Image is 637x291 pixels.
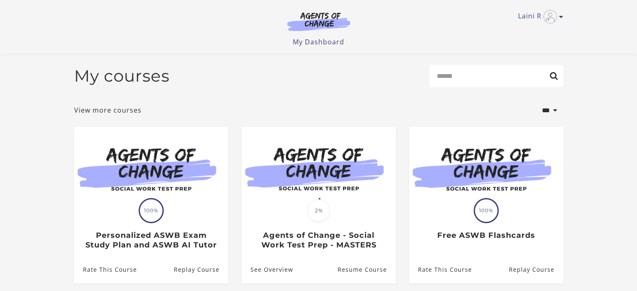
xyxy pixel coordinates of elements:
[508,256,563,283] a: Free ASWB Flashcards: Resume Course
[293,37,344,46] a: My Dashboard
[337,256,395,283] a: Agents of Change - Social Work Test Prep - MASTERS: Resume Course
[307,199,330,222] span: 2%
[279,12,359,31] img: Agents of Change Logo
[83,231,219,250] h3: Personalized ASWB Exam Study Plan and ASWB AI Tutor
[418,231,554,240] h3: Free ASWB Flashcards
[242,256,293,283] a: Agents of Change - Social Work Test Prep - MASTERS: See Overview
[173,256,228,283] a: Personalized ASWB Exam Study Plan and ASWB AI Tutor: Resume Course
[475,199,498,222] span: 100%
[250,231,387,250] h3: Agents of Change - Social Work Test Prep - MASTERS
[74,105,142,115] a: View more courses
[74,256,137,283] a: Personalized ASWB Exam Study Plan and ASWB AI Tutor: Rate This Course
[74,66,170,86] h2: My courses
[140,199,162,222] span: 100%
[409,256,472,283] a: Free ASWB Flashcards: Rate This Course
[518,10,559,23] a: Toggle menu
